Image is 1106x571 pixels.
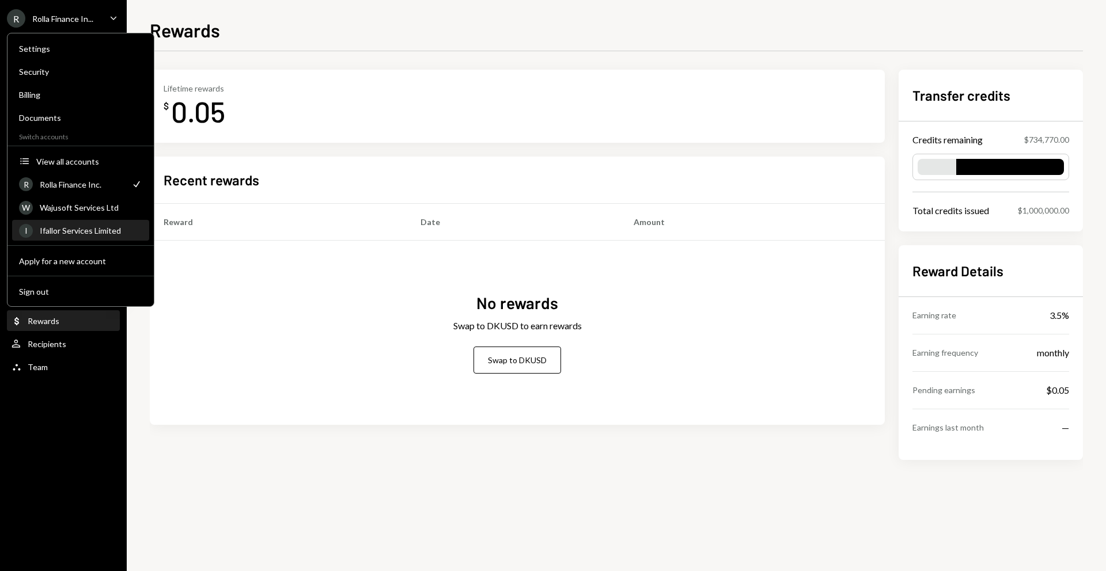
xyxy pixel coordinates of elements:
[164,170,259,189] h2: Recent rewards
[912,347,978,359] div: Earning frequency
[620,204,885,241] th: Amount
[912,86,1069,105] h2: Transfer credits
[12,61,149,82] a: Security
[28,362,48,372] div: Team
[150,18,220,41] h1: Rewards
[1062,421,1069,435] div: —
[12,84,149,105] a: Billing
[19,287,142,296] div: Sign out
[1018,204,1069,216] div: $1,000,000.00
[164,83,225,93] div: Lifetime rewards
[912,309,956,321] div: Earning rate
[19,113,142,123] div: Documents
[171,93,225,130] div: 0.05
[912,384,975,396] div: Pending earnings
[19,256,142,266] div: Apply for a new account
[19,201,33,215] div: W
[7,130,154,141] div: Switch accounts
[453,319,582,333] div: Swap to DKUSD to earn rewards
[912,204,989,218] div: Total credits issued
[12,197,149,218] a: WWajusoft Services Ltd
[19,44,142,54] div: Settings
[912,421,984,433] div: Earnings last month
[12,151,149,172] button: View all accounts
[32,14,93,24] div: Rolla Finance In...
[12,38,149,59] a: Settings
[7,333,120,354] a: Recipients
[28,339,66,349] div: Recipients
[19,90,142,100] div: Billing
[12,281,149,302] button: Sign out
[19,177,33,191] div: R
[150,204,407,241] th: Reward
[12,251,149,272] button: Apply for a new account
[19,224,33,238] div: I
[1046,383,1069,397] div: $0.05
[36,157,142,166] div: View all accounts
[407,204,620,241] th: Date
[7,9,25,28] div: R
[912,261,1069,280] h2: Reward Details
[1037,346,1069,360] div: monthly
[28,316,59,326] div: Rewards
[912,133,983,147] div: Credits remaining
[7,356,120,377] a: Team
[12,220,149,241] a: IIfallor Services Limited
[1024,134,1069,146] div: $734,770.00
[476,292,558,314] div: No rewards
[40,226,142,235] div: Ifallor Services Limited
[19,67,142,77] div: Security
[1050,309,1069,322] div: 3.5%
[12,107,149,128] a: Documents
[164,100,169,112] div: $
[40,203,142,212] div: Wajusoft Services Ltd
[40,180,124,189] div: Rolla Finance Inc.
[474,347,561,374] button: Swap to DKUSD
[7,310,120,331] a: Rewards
